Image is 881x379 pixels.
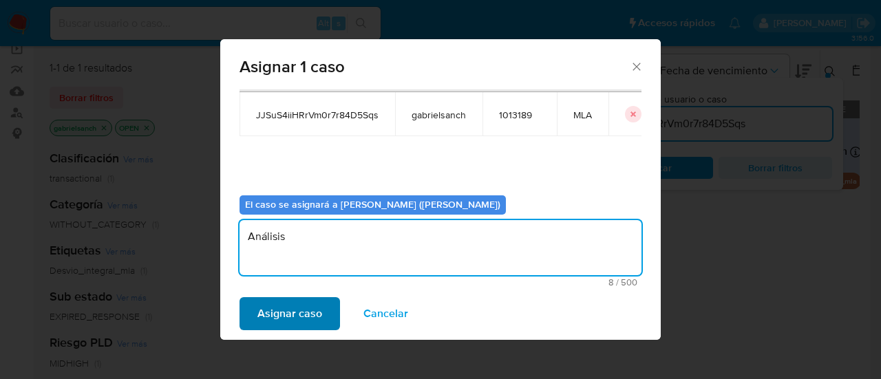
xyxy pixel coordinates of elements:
button: icon-button [625,106,641,122]
span: MLA [573,109,592,121]
span: Máximo 500 caracteres [244,278,637,287]
textarea: Análisis [240,220,641,275]
b: El caso se asignará a [PERSON_NAME] ([PERSON_NAME]) [245,197,500,211]
button: Asignar caso [240,297,340,330]
span: 1013189 [499,109,540,121]
div: assign-modal [220,39,661,340]
button: Cerrar ventana [630,60,642,72]
span: Asignar 1 caso [240,58,630,75]
span: Cancelar [363,299,408,329]
span: gabrielsanch [412,109,466,121]
button: Cancelar [346,297,426,330]
span: Asignar caso [257,299,322,329]
span: JJSuS4iiHRrVm0r7r84D5Sqs [256,109,379,121]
